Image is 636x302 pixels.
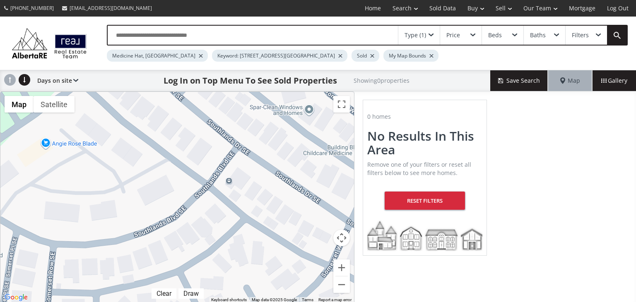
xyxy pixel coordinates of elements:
a: Terms [302,297,313,302]
div: Filters [572,32,589,38]
button: Zoom out [333,276,350,293]
h2: No Results In This Area [367,129,482,156]
span: [EMAIL_ADDRESS][DOMAIN_NAME] [70,5,152,12]
button: Show street map [5,96,34,113]
div: Baths [530,32,546,38]
div: Beds [488,32,502,38]
div: Sold [352,50,379,62]
span: Remove one of your filters or reset all filters below to see more homes. [367,161,471,177]
div: Clear [154,290,173,297]
span: 0 homes [367,113,391,120]
div: Map [548,70,592,91]
div: Draw [181,290,201,297]
button: Toggle fullscreen view [333,96,350,113]
button: Save Search [490,70,548,91]
div: Days on site [33,70,78,91]
div: Type (1) [405,32,426,38]
div: Reset Filters [385,192,465,210]
div: Click to clear. [152,290,176,297]
button: Show satellite imagery [34,96,75,113]
a: [EMAIL_ADDRESS][DOMAIN_NAME] [58,0,156,16]
button: Zoom in [333,259,350,276]
span: [PHONE_NUMBER] [10,5,54,12]
span: Map [560,77,580,85]
div: Keyword: [STREET_ADDRESS][GEOGRAPHIC_DATA] [212,50,347,62]
div: Click to draw. [178,290,204,297]
span: Map data ©2025 Google [252,297,297,302]
div: Gallery [592,70,636,91]
div: My Map Bounds [383,50,438,62]
div: Price [446,32,460,38]
a: 0 homesNo Results In This AreaRemove one of your filters or reset all filters below to see more h... [354,91,495,264]
h1: Log In on Top Menu To See Sold Properties [164,75,337,86]
a: Report a map error [318,297,352,302]
button: Map camera controls [333,230,350,246]
h2: Showing 0 properties [354,77,410,84]
img: Logo [8,26,90,60]
span: Gallery [601,77,627,85]
div: Medicine Hat, [GEOGRAPHIC_DATA] [107,50,208,62]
